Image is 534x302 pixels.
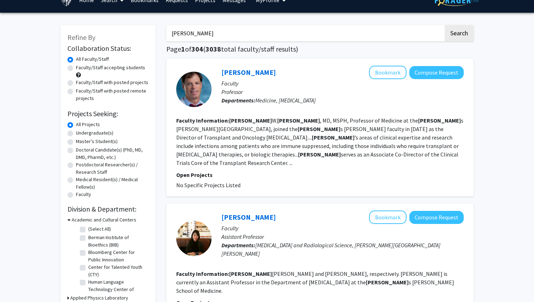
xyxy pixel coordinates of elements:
[88,278,147,301] label: Human Language Technology Center of Excellence (HLTCOE)
[88,225,111,233] label: (Select All)
[229,117,272,124] b: [PERSON_NAME]
[76,87,149,102] label: Faculty/Staff with posted remote projects
[176,182,241,189] span: No Specific Projects Listed
[298,125,340,132] b: [PERSON_NAME]
[76,64,145,71] label: Faculty/Staff accepting students
[366,279,409,286] b: [PERSON_NAME]
[67,205,149,213] h2: Division & Department:
[176,117,229,124] b: Faculty Information:
[76,176,149,191] label: Medical Resident(s) / Medical Fellow(s)
[277,117,320,124] b: [PERSON_NAME]
[369,211,407,224] button: Add Ann Choe to Bookmarks
[76,191,91,198] label: Faculty
[298,151,341,158] b: [PERSON_NAME]
[166,25,444,41] input: Search Keywords
[229,270,272,277] b: [PERSON_NAME]
[76,121,100,128] label: All Projects
[76,129,113,137] label: Undergraduate(s)
[176,171,464,179] p: Open Projects
[221,224,464,232] p: Faculty
[221,97,255,104] b: Departments:
[409,66,464,79] button: Compose Request to John Baddley
[221,68,276,77] a: [PERSON_NAME]
[72,216,136,224] h3: Academic and Cultural Centers
[221,242,440,257] span: [MEDICAL_DATA] and Radiological Science, [PERSON_NAME][GEOGRAPHIC_DATA][PERSON_NAME]
[418,117,461,124] b: [PERSON_NAME]
[312,134,355,141] b: [PERSON_NAME]
[409,211,464,224] button: Compose Request to Ann Choe
[76,146,149,161] label: Doctoral Candidate(s) (PhD, MD, DMD, PharmD, etc.)
[70,294,128,302] h3: Applied Physics Laboratory
[76,55,109,63] label: All Faculty/Staff
[181,45,185,53] span: 1
[166,45,474,53] h1: Page of ( total faculty/staff results)
[67,44,149,53] h2: Collaboration Status:
[221,242,255,249] b: Departments:
[76,79,148,86] label: Faculty/Staff with posted projects
[88,263,147,278] label: Center for Talented Youth (CTY)
[221,213,276,221] a: [PERSON_NAME]
[67,109,149,118] h2: Projects Seeking:
[191,45,203,53] span: 304
[76,138,118,145] label: Master's Student(s)
[88,249,147,263] label: Bloomberg Center for Public Innovation
[76,161,149,176] label: Postdoctoral Researcher(s) / Research Staff
[67,33,95,42] span: Refine By
[221,79,464,88] p: Faculty
[206,45,221,53] span: 3038
[176,270,229,277] b: Faculty Information:
[445,25,474,41] button: Search
[5,270,30,297] iframe: Chat
[221,232,464,241] p: Assistant Professor
[176,117,463,166] fg-read-more: W. , MD, MSPH, Professor of Medicine at the s [PERSON_NAME][GEOGRAPHIC_DATA], joined the s [PERSO...
[176,270,454,294] fg-read-more: [PERSON_NAME] and [PERSON_NAME], respectively. [PERSON_NAME] is currently an Assistant Professor ...
[369,66,407,79] button: Add John Baddley to Bookmarks
[88,234,147,249] label: Berman Institute of Bioethics (BIB)
[255,97,316,104] span: Medicine, [MEDICAL_DATA]
[221,88,464,96] p: Professor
